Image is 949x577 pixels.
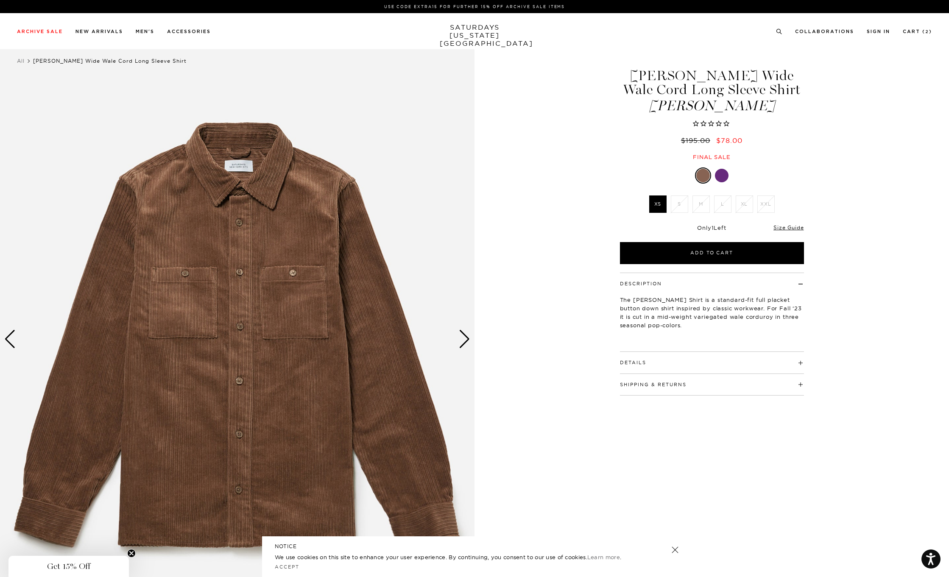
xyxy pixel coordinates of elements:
span: 1 [712,224,714,231]
label: XS [649,195,667,213]
button: Details [620,360,646,365]
a: Size Guide [773,224,804,231]
a: SATURDAYS[US_STATE][GEOGRAPHIC_DATA] [440,23,510,47]
span: $78.00 [716,136,742,145]
p: The [PERSON_NAME] Shirt is a standard-fit full placket button down shirt inspired by classic work... [620,295,804,329]
a: New Arrivals [75,29,123,34]
div: Next slide [459,330,470,348]
p: Use Code EXTRA15 for Further 15% Off Archive Sale Items [20,3,929,10]
button: Add to Cart [620,242,804,264]
h5: NOTICE [275,543,674,550]
a: Learn more [587,554,620,560]
span: Get 15% Off [47,561,90,571]
small: 2 [925,30,929,34]
a: Men's [136,29,154,34]
a: Sign In [867,29,890,34]
div: Previous slide [4,330,16,348]
h1: [PERSON_NAME] Wide Wale Cord Long Sleeve Shirt [619,69,805,113]
div: Only Left [620,224,804,231]
a: Collaborations [795,29,854,34]
button: Close teaser [127,549,136,557]
a: Accept [275,564,299,570]
button: Description [620,282,662,286]
div: Final sale [619,153,805,161]
div: Get 15% OffClose teaser [8,556,129,577]
a: Cart (2) [903,29,932,34]
span: [PERSON_NAME] [619,99,805,113]
a: Accessories [167,29,211,34]
a: Archive Sale [17,29,63,34]
del: $195.00 [681,136,714,145]
span: Rated 0.0 out of 5 stars 0 reviews [619,120,805,128]
a: All [17,58,25,64]
span: [PERSON_NAME] Wide Wale Cord Long Sleeve Shirt [33,58,187,64]
button: Shipping & Returns [620,382,687,387]
p: We use cookies on this site to enhance your user experience. By continuing, you consent to our us... [275,553,644,561]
